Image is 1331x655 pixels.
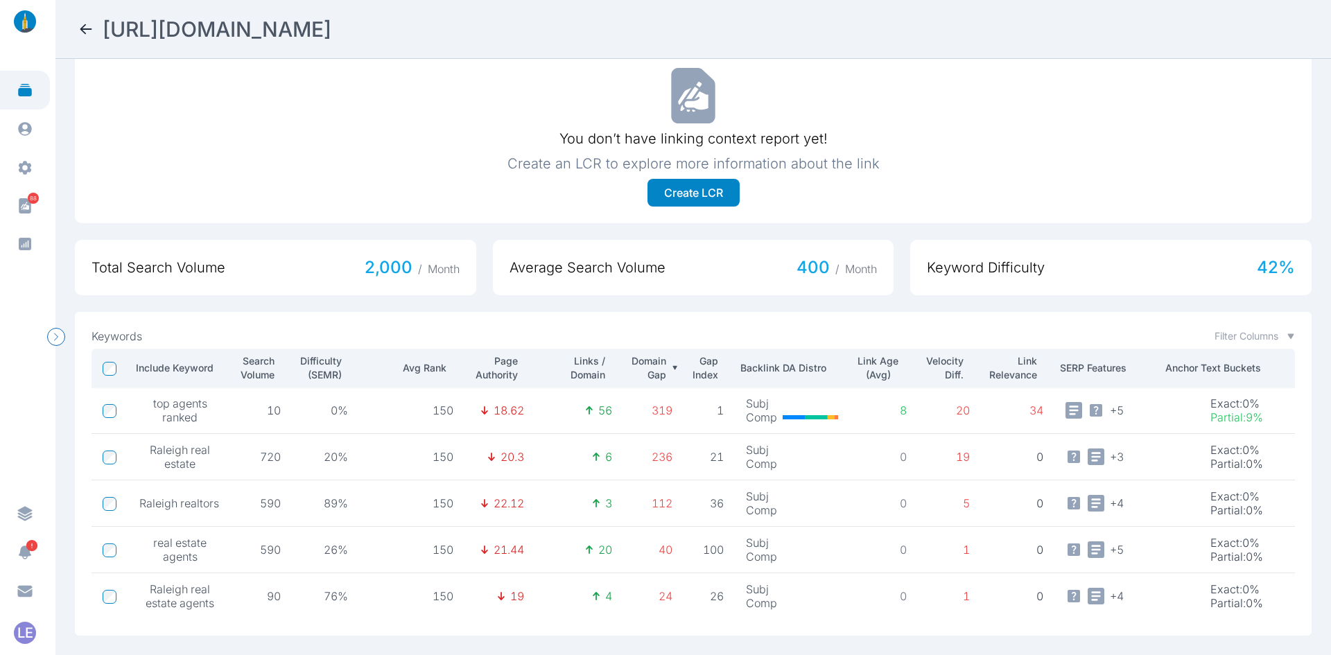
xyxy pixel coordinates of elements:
span: real estate agents [139,536,221,564]
p: 0 [862,496,906,510]
span: 2,000 [365,256,460,279]
p: Subj [746,536,777,550]
p: 34 [992,403,1043,417]
p: Partial : 0% [1210,596,1263,610]
p: 0 [992,496,1043,510]
p: 20 [929,403,970,417]
p: 0 [862,450,906,464]
p: 112 [634,496,672,510]
p: Page Authority [470,354,518,382]
img: linklaunch_small.2ae18699.png [8,10,42,33]
p: 150 [370,589,453,603]
p: 100 [695,543,724,557]
span: Filter Columns [1215,329,1278,343]
p: 56 [598,403,612,417]
h2: https://www.effectiveagents.com/resources/raleighs-top-realtors-2025s-best-10-agents-by-performance [103,17,331,42]
p: 18.62 [494,403,524,417]
p: Links / Domain [541,354,605,382]
p: 8 [862,403,906,417]
span: Raleigh real estate [139,443,221,471]
span: Keyword Difficulty [927,258,1045,277]
p: Keywords [92,329,142,343]
p: Partial : 9% [1210,410,1263,424]
p: 0 [992,589,1043,603]
span: / [835,262,840,276]
p: SERP Features [1060,361,1154,375]
span: + 5 [1110,402,1124,417]
p: 1 [929,543,970,557]
p: 0% [303,403,348,417]
p: Subj [746,582,777,596]
p: Backlink DA Distro [740,361,845,375]
p: 590 [243,496,281,510]
span: top agents ranked [139,396,221,424]
span: Month [428,262,460,276]
p: 26% [303,543,348,557]
p: Comp [746,457,777,471]
p: Comp [746,503,777,517]
p: Include Keyword [134,361,214,375]
p: Exact : 0% [1210,536,1263,550]
span: + 4 [1110,588,1124,603]
p: Avg Rank [365,361,446,375]
p: 24 [634,589,672,603]
p: Create an LCR to explore more information about the link [507,154,880,173]
span: 42 % [1257,256,1295,279]
p: Anchor Text Buckets [1165,361,1289,375]
span: Average Search Volume [510,258,665,277]
p: Link Age (Avg) [856,354,900,382]
span: Month [845,262,877,276]
p: 19 [929,450,970,464]
span: + 5 [1110,541,1124,557]
p: Gap Index [689,354,717,382]
p: 89% [303,496,348,510]
p: 20% [303,450,348,464]
p: Comp [746,410,777,424]
span: + 4 [1110,495,1124,510]
p: 36 [695,496,724,510]
span: 88 [28,193,39,204]
p: 150 [370,450,453,464]
p: 90 [243,589,281,603]
p: 0 [992,543,1043,557]
p: 319 [634,403,672,417]
p: Partial : 0% [1210,457,1263,471]
button: Filter Columns [1215,329,1295,343]
p: 40 [634,543,672,557]
p: Partial : 0% [1210,550,1263,564]
p: 236 [634,450,672,464]
p: 21 [695,450,724,464]
p: You don’t have linking context report yet! [559,129,828,148]
p: Exact : 0% [1210,396,1263,410]
p: Subj [746,396,777,410]
p: Velocity Diff. [923,354,964,382]
p: Comp [746,550,777,564]
p: 3 [605,496,612,510]
p: Exact : 0% [1210,489,1263,503]
p: 150 [370,543,453,557]
span: Raleigh real estate agents [139,582,221,610]
p: Partial : 0% [1210,503,1263,517]
p: 10 [243,403,281,417]
p: 19 [510,589,524,603]
button: Create LCR [647,179,740,207]
p: 720 [243,450,281,464]
p: 26 [695,589,724,603]
p: Exact : 0% [1210,582,1263,596]
p: 21.44 [494,543,524,557]
p: Comp [746,596,777,610]
p: 0 [992,450,1043,464]
p: 0 [862,543,906,557]
span: / [418,262,422,276]
p: Search Volume [238,354,275,382]
p: 150 [370,403,453,417]
p: Exact : 0% [1210,443,1263,457]
p: 6 [605,450,612,464]
p: Difficulty (SEMR) [297,354,342,382]
p: 22.12 [494,496,524,510]
p: 20 [598,543,612,557]
p: Domain Gap [629,354,666,382]
p: Link Relevance [986,354,1037,382]
p: 1 [695,403,724,417]
p: 150 [370,496,453,510]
